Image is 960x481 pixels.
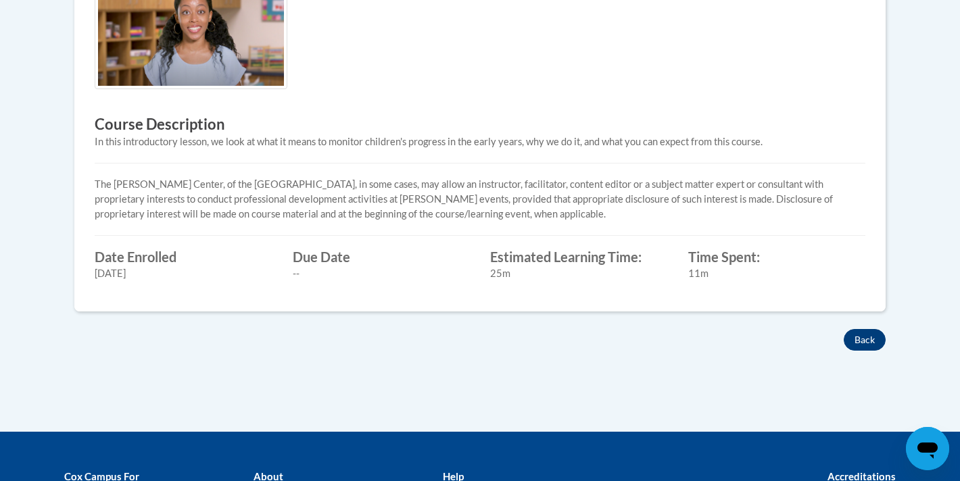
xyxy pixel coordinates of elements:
[95,249,272,264] label: Date Enrolled
[906,427,949,470] iframe: Button to launch messaging window
[95,177,865,222] p: The [PERSON_NAME] Center, of the [GEOGRAPHIC_DATA], in some cases, may allow an instructor, facil...
[490,249,668,264] label: Estimated Learning Time:
[95,134,865,149] div: In this introductory lesson, we look at what it means to monitor children's progress in the early...
[688,266,866,281] div: 11m
[844,329,886,351] button: Back
[490,266,668,281] div: 25m
[688,249,866,264] label: Time Spent:
[95,266,272,281] div: [DATE]
[293,266,471,281] div: --
[293,249,471,264] label: Due Date
[95,114,865,135] h3: Course Description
